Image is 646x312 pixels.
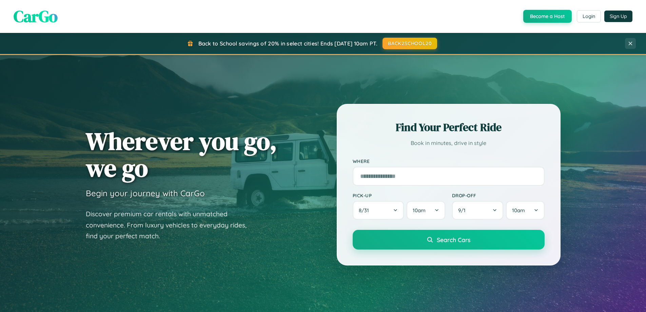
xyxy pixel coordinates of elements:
span: 10am [512,207,525,214]
span: CarGo [14,5,58,27]
span: 10am [413,207,426,214]
span: 9 / 1 [458,207,469,214]
button: BACK2SCHOOL20 [383,38,437,49]
button: Become a Host [523,10,572,23]
h1: Wherever you go, we go [86,128,277,181]
p: Book in minutes, drive in style [353,138,545,148]
h3: Begin your journey with CarGo [86,188,205,198]
span: Search Cars [437,236,470,243]
p: Discover premium car rentals with unmatched convenience. From luxury vehicles to everyday rides, ... [86,208,255,242]
span: Back to School savings of 20% in select cities! Ends [DATE] 10am PT. [198,40,377,47]
h2: Find Your Perfect Ride [353,120,545,135]
button: 9/1 [452,201,504,220]
button: Search Cars [353,230,545,250]
label: Where [353,158,545,164]
button: Login [577,10,601,22]
button: 8/31 [353,201,404,220]
button: 10am [506,201,544,220]
span: 8 / 31 [359,207,372,214]
label: Drop-off [452,192,545,198]
button: Sign Up [604,11,632,22]
button: 10am [407,201,445,220]
label: Pick-up [353,192,445,198]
